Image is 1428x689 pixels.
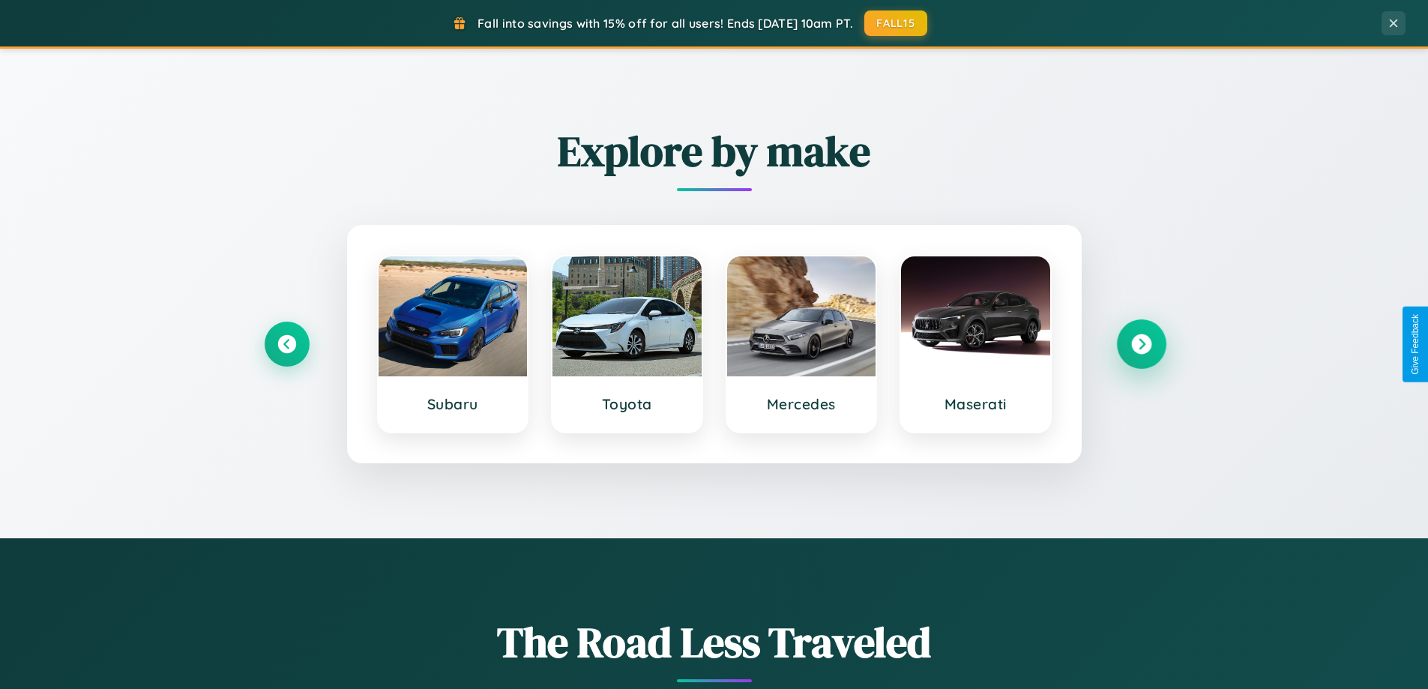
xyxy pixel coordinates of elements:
[1410,314,1421,375] div: Give Feedback
[265,613,1164,671] h1: The Road Less Traveled
[864,10,927,36] button: FALL15
[567,395,687,413] h3: Toyota
[394,395,513,413] h3: Subaru
[916,395,1035,413] h3: Maserati
[477,16,853,31] span: Fall into savings with 15% off for all users! Ends [DATE] 10am PT.
[265,122,1164,180] h2: Explore by make
[742,395,861,413] h3: Mercedes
